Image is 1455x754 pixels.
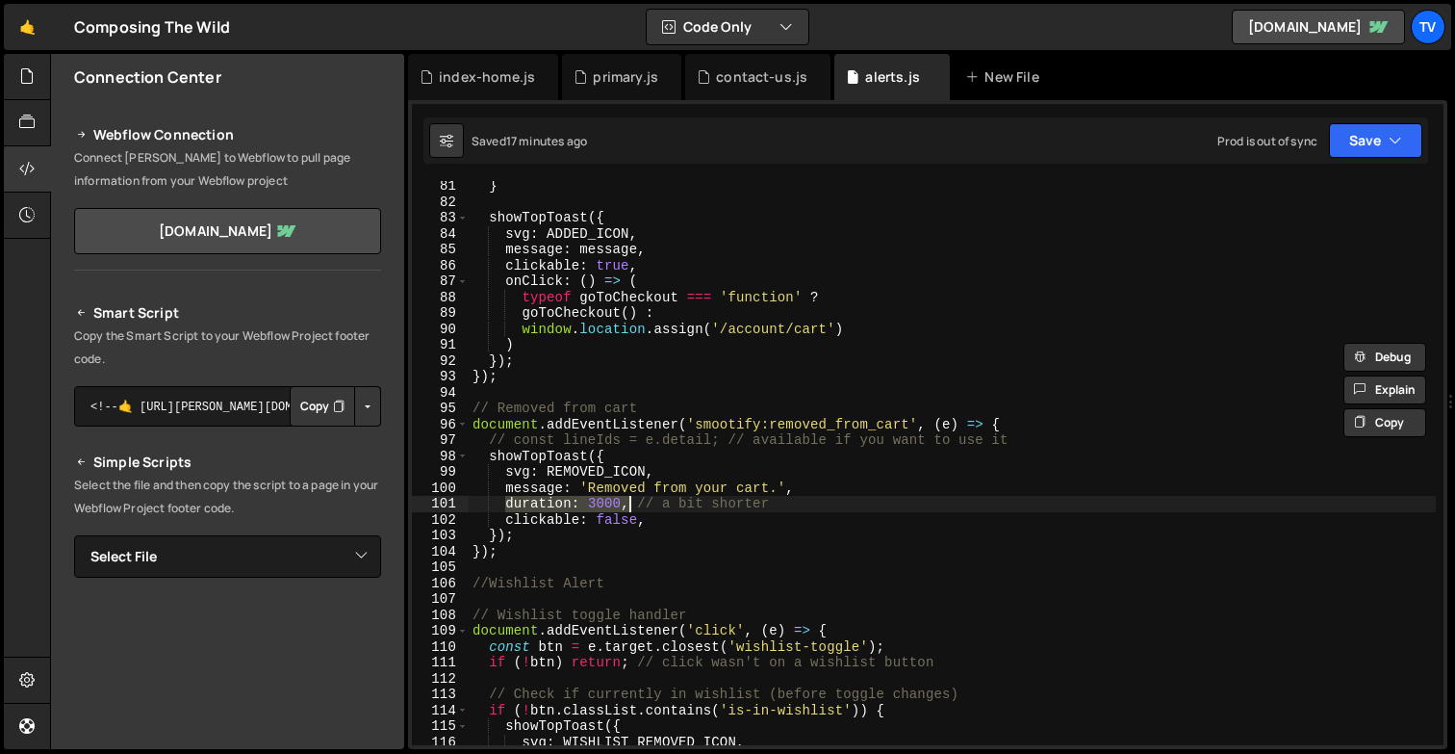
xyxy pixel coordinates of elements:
[412,305,469,322] div: 89
[1411,10,1445,44] a: TV
[74,325,381,371] p: Copy the Smart Script to your Webflow Project footer code.
[412,449,469,465] div: 98
[716,67,807,87] div: contact-us.js
[412,369,469,385] div: 93
[412,608,469,624] div: 108
[1232,10,1405,44] a: [DOMAIN_NAME]
[290,386,355,427] button: Copy
[1343,408,1426,437] button: Copy
[412,210,469,226] div: 83
[506,133,587,149] div: 17 minutes ago
[290,386,381,427] div: Button group with nested dropdown
[412,735,469,751] div: 116
[412,273,469,290] div: 87
[412,178,469,195] div: 81
[412,432,469,449] div: 97
[412,242,469,258] div: 85
[412,623,469,639] div: 109
[472,133,587,149] div: Saved
[412,544,469,560] div: 104
[1217,133,1317,149] div: Prod is out of sync
[412,226,469,243] div: 84
[74,301,381,325] h2: Smart Script
[439,67,535,87] div: index-home.js
[593,67,658,87] div: primary.js
[412,687,469,703] div: 113
[412,258,469,274] div: 86
[647,10,808,44] button: Code Only
[74,208,381,254] a: [DOMAIN_NAME]
[412,528,469,544] div: 103
[412,591,469,608] div: 107
[965,67,1046,87] div: New File
[412,655,469,671] div: 111
[865,67,919,87] div: alerts.js
[4,4,51,50] a: 🤙
[412,290,469,306] div: 88
[412,718,469,735] div: 115
[412,337,469,353] div: 91
[74,386,381,427] textarea: <!--🤙 [URL][PERSON_NAME][DOMAIN_NAME]> <script>document.addEventListener("DOMContentLoaded", func...
[412,195,469,211] div: 82
[412,464,469,481] div: 99
[412,417,469,433] div: 96
[1343,376,1426,404] button: Explain
[412,385,469,402] div: 94
[412,401,469,417] div: 95
[1329,123,1422,158] button: Save
[412,481,469,497] div: 100
[412,639,469,656] div: 110
[412,671,469,688] div: 112
[1343,343,1426,372] button: Debug
[74,146,381,193] p: Connect [PERSON_NAME] to Webflow to pull page information from your Webflow project
[412,322,469,338] div: 90
[412,576,469,592] div: 106
[74,451,381,474] h2: Simple Scripts
[74,66,221,88] h2: Connection Center
[412,512,469,529] div: 102
[412,559,469,576] div: 105
[74,474,381,520] p: Select the file and then copy the script to a page in your Webflow Project footer code.
[74,15,230,39] div: Composing The Wild
[412,353,469,370] div: 92
[412,496,469,512] div: 101
[412,703,469,719] div: 114
[74,123,381,146] h2: Webflow Connection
